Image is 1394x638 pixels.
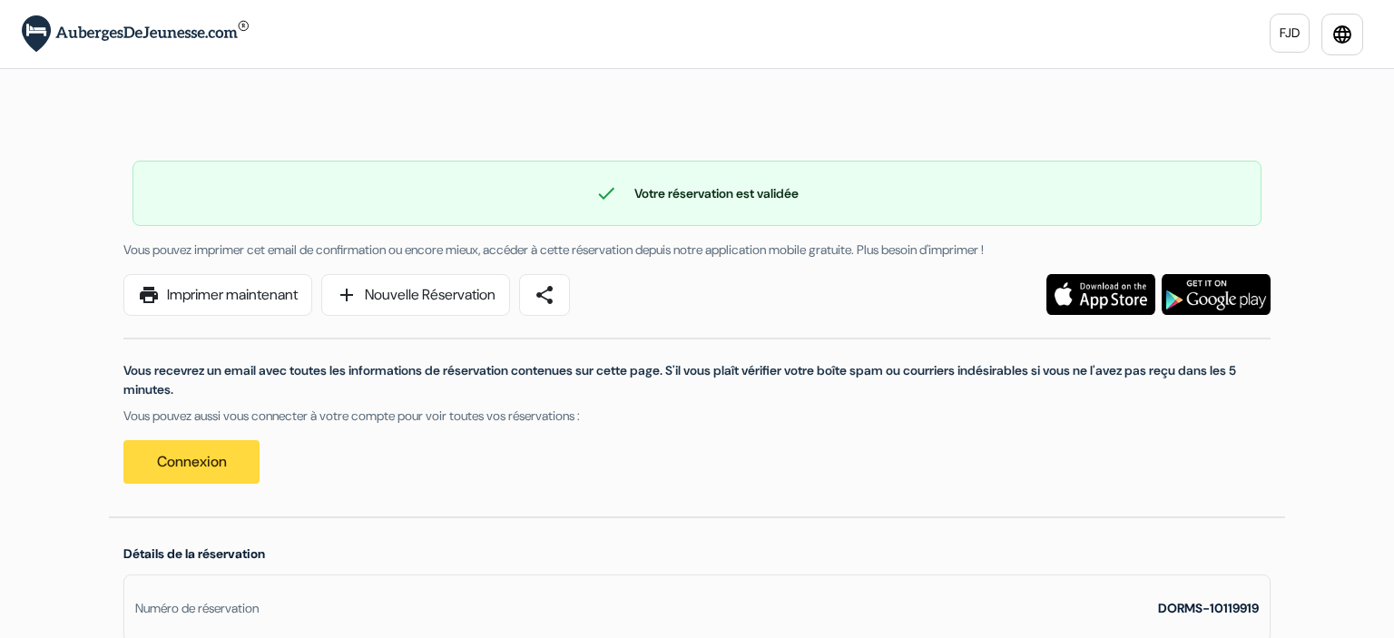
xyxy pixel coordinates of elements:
[534,284,555,306] span: share
[138,284,160,306] span: print
[1162,274,1271,315] img: Téléchargez l'application gratuite
[123,440,260,484] a: Connexion
[595,182,617,204] span: check
[1331,24,1353,45] i: language
[123,545,265,562] span: Détails de la réservation
[519,274,570,316] a: share
[1321,14,1363,55] a: language
[1158,600,1259,616] strong: DORMS-10119919
[1270,14,1310,53] a: FJD
[123,274,312,316] a: printImprimer maintenant
[133,182,1261,204] div: Votre réservation est validée
[336,284,358,306] span: add
[1046,274,1155,315] img: Téléchargez l'application gratuite
[22,15,249,53] img: AubergesDeJeunesse.com
[135,599,259,618] div: Numéro de réservation
[123,361,1271,399] p: Vous recevrez un email avec toutes les informations de réservation contenues sur cette page. S'il...
[123,241,984,258] span: Vous pouvez imprimer cet email de confirmation ou encore mieux, accéder à cette réservation depui...
[123,407,1271,426] p: Vous pouvez aussi vous connecter à votre compte pour voir toutes vos réservations :
[321,274,510,316] a: addNouvelle Réservation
